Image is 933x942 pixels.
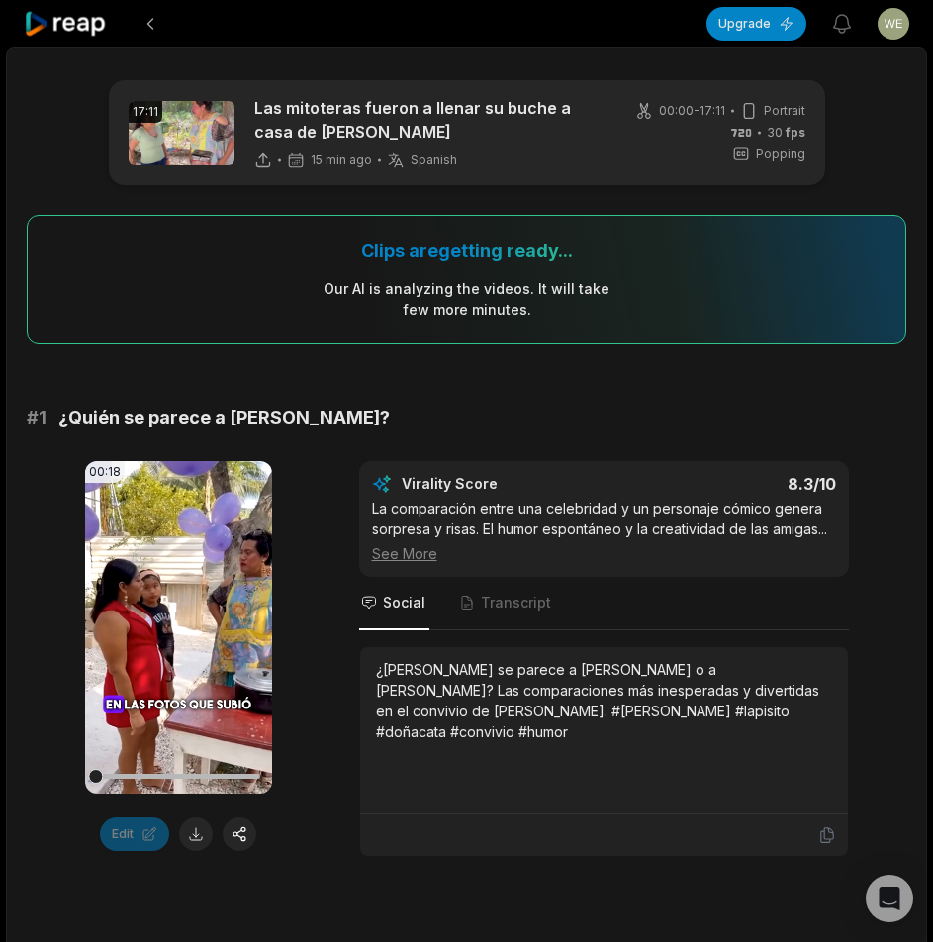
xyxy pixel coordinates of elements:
[764,102,805,120] span: Portrait
[129,101,162,123] div: 17:11
[866,875,913,922] div: Open Intercom Messenger
[623,474,836,494] div: 8.3 /10
[481,593,551,612] span: Transcript
[411,152,457,168] span: Spanish
[383,593,425,612] span: Social
[756,145,805,163] span: Popping
[27,404,47,431] span: # 1
[359,577,849,630] nav: Tabs
[402,474,614,494] div: Virality Score
[376,659,832,742] div: ¿[PERSON_NAME] se parece a [PERSON_NAME] o a [PERSON_NAME]? Las comparaciones más inesperadas y d...
[786,125,805,140] span: fps
[361,239,573,262] div: Clips are getting ready...
[372,498,836,564] div: La comparación entre una celebridad y un personaje cómico genera sorpresa y risas. El humor espon...
[311,152,372,168] span: 15 min ago
[254,96,596,143] p: Las mitoteras fueron a llenar su buche a casa de [PERSON_NAME]
[372,543,836,564] div: See More
[58,404,390,431] span: ¿Quién se parece a [PERSON_NAME]?
[706,7,806,41] button: Upgrade
[100,817,169,851] button: Edit
[85,461,272,794] video: Your browser does not support mp4 format.
[767,124,805,141] span: 30
[323,278,610,320] div: Our AI is analyzing the video s . It will take few more minutes.
[659,102,725,120] span: 00:00 - 17:11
